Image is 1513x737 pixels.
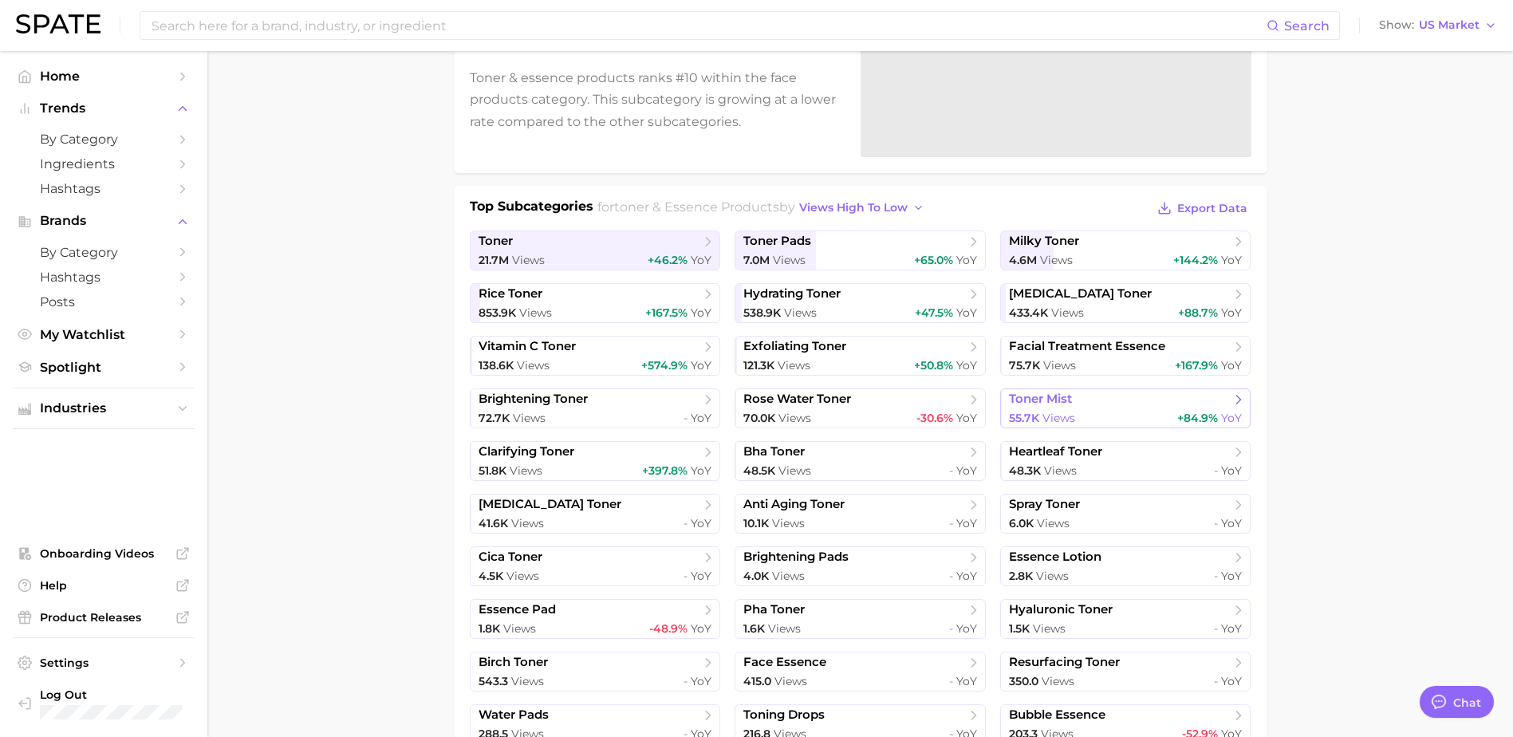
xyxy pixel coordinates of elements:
[40,69,167,84] span: Home
[470,336,721,376] a: vitamin c toner138.6k Views+574.9% YoY
[479,569,503,583] span: 4.5k
[13,127,195,152] a: by Category
[517,358,550,372] span: Views
[40,578,167,593] span: Help
[479,286,542,301] span: rice toner
[1009,602,1113,617] span: hyaluronic toner
[1000,441,1251,481] a: heartleaf toner48.3k Views- YoY
[774,674,807,688] span: Views
[1009,444,1102,459] span: heartleaf toner
[479,253,509,267] span: 21.7m
[40,688,243,702] span: Log Out
[772,569,805,583] span: Views
[479,305,516,320] span: 853.9k
[949,463,953,478] span: -
[784,305,817,320] span: Views
[735,652,986,692] a: face essence415.0 Views- YoY
[40,327,167,342] span: My Watchlist
[479,621,500,636] span: 1.8k
[519,305,552,320] span: Views
[511,674,544,688] span: Views
[13,64,195,89] a: Home
[479,516,508,530] span: 41.6k
[1379,21,1414,30] span: Show
[735,599,986,639] a: pha toner1.6k Views- YoY
[735,283,986,323] a: hydrating toner538.9k Views+47.5% YoY
[614,199,779,215] span: toner & essence products
[1221,621,1242,636] span: YoY
[1036,569,1069,583] span: Views
[470,441,721,481] a: clarifying toner51.8k Views+397.8% YoY
[506,569,539,583] span: Views
[13,152,195,176] a: Ingredients
[40,294,167,309] span: Posts
[691,674,711,688] span: YoY
[956,516,977,530] span: YoY
[479,655,548,670] span: birch toner
[691,463,711,478] span: YoY
[691,411,711,425] span: YoY
[743,411,775,425] span: 70.0k
[735,441,986,481] a: bha toner48.5k Views- YoY
[1051,305,1084,320] span: Views
[1284,18,1330,33] span: Search
[684,569,688,583] span: -
[691,358,711,372] span: YoY
[1000,388,1251,428] a: toner mist55.7k Views+84.9% YoY
[479,550,542,565] span: cica toner
[772,516,805,530] span: Views
[743,707,825,723] span: toning drops
[40,656,167,670] span: Settings
[743,497,845,512] span: anti aging toner
[949,516,953,530] span: -
[40,401,167,416] span: Industries
[949,674,953,688] span: -
[956,411,977,425] span: YoY
[479,392,588,407] span: brightening toner
[40,101,167,116] span: Trends
[915,305,953,320] span: +47.5%
[743,286,841,301] span: hydrating toner
[735,494,986,534] a: anti aging toner10.1k Views- YoY
[13,322,195,347] a: My Watchlist
[768,621,801,636] span: Views
[1000,231,1251,270] a: milky toner4.6m Views+144.2% YoY
[1042,674,1074,688] span: Views
[1009,516,1034,530] span: 6.0k
[13,542,195,566] a: Onboarding Videos
[1153,197,1251,219] button: Export Data
[16,14,100,33] img: SPATE
[1044,463,1077,478] span: Views
[1033,621,1066,636] span: Views
[13,605,195,629] a: Product Releases
[743,305,781,320] span: 538.9k
[510,463,542,478] span: Views
[479,463,506,478] span: 51.8k
[1221,569,1242,583] span: YoY
[1214,621,1218,636] span: -
[773,253,806,267] span: Views
[956,358,977,372] span: YoY
[479,411,510,425] span: 72.7k
[1009,234,1079,249] span: milky toner
[691,253,711,267] span: YoY
[1000,599,1251,639] a: hyaluronic toner1.5k Views- YoY
[684,516,688,530] span: -
[470,388,721,428] a: brightening toner72.7k Views- YoY
[645,305,688,320] span: +167.5%
[13,97,195,120] button: Trends
[1009,674,1038,688] span: 350.0
[691,516,711,530] span: YoY
[743,674,771,688] span: 415.0
[956,674,977,688] span: YoY
[1009,621,1030,636] span: 1.5k
[916,411,953,425] span: -30.6%
[1221,516,1242,530] span: YoY
[479,444,574,459] span: clarifying toner
[795,197,929,219] button: views high to low
[1009,550,1101,565] span: essence lotion
[1221,463,1242,478] span: YoY
[503,621,536,636] span: Views
[1009,497,1080,512] span: spray toner
[1000,336,1251,376] a: facial treatment essence75.7k Views+167.9% YoY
